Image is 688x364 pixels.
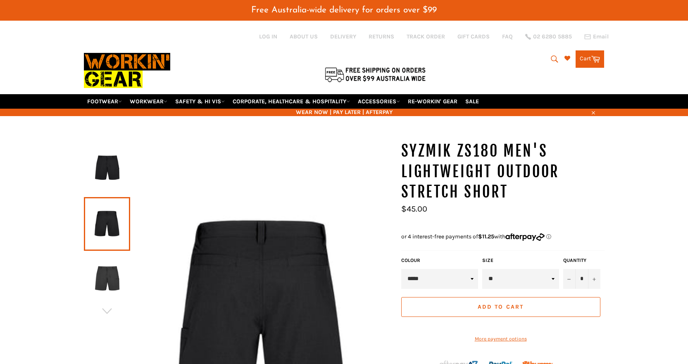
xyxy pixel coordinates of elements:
[259,33,277,40] a: Log in
[330,33,356,40] a: DELIVERY
[126,94,171,109] a: WORKWEAR
[290,33,318,40] a: ABOUT US
[84,94,125,109] a: FOOTWEAR
[88,146,126,191] img: SYZMIK ZS180 Men's Lightweight Outdoor Stretch Short - Workin Gear
[502,33,513,40] a: FAQ
[401,204,427,214] span: $45.00
[229,94,353,109] a: CORPORATE, HEALTHCARE & HOSPITALITY
[563,269,576,289] button: Reduce item quantity by one
[401,335,600,343] a: More payment options
[84,108,605,116] span: WEAR NOW | PAY LATER | AFTERPAY
[401,257,478,264] label: COLOUR
[563,257,600,264] label: Quantity
[457,33,490,40] a: GIFT CARDS
[401,297,600,317] button: Add to Cart
[478,303,524,310] span: Add to Cart
[407,33,445,40] a: TRACK ORDER
[355,94,403,109] a: ACCESSORIES
[84,47,170,94] img: Workin Gear leaders in Workwear, Safety Boots, PPE, Uniforms. Australia's No.1 in Workwear
[401,141,605,202] h1: SYZMIK ZS180 Men's Lightweight Outdoor Stretch Short
[369,33,394,40] a: RETURNS
[584,33,609,40] a: Email
[533,34,572,40] span: 02 6280 5885
[251,6,437,14] span: Free Australia-wide delivery for orders over $99
[525,34,572,40] a: 02 6280 5885
[172,94,228,109] a: SAFETY & HI VIS
[324,66,427,83] img: Flat $9.95 shipping Australia wide
[405,94,461,109] a: RE-WORKIN' GEAR
[588,269,600,289] button: Increase item quantity by one
[576,50,604,68] a: Cart
[88,257,126,302] img: SYZMIK ZS180 Men's Lightweight Outdoor Stretch Short - Workin Gear
[482,257,559,264] label: Size
[462,94,482,109] a: SALE
[593,34,609,40] span: Email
